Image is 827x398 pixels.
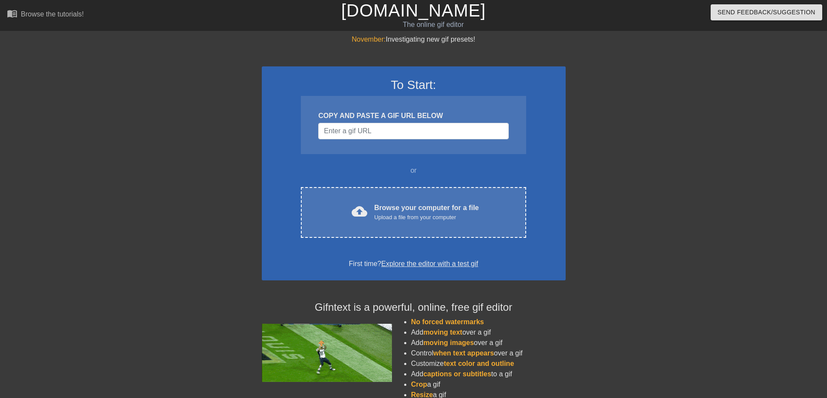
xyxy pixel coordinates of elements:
span: cloud_upload [352,204,367,219]
div: Investigating new gif presets! [262,34,566,45]
a: [DOMAIN_NAME] [341,1,486,20]
span: menu_book [7,8,17,19]
span: Send Feedback/Suggestion [718,7,815,18]
img: football_small.gif [262,324,392,382]
li: Add to a gif [411,369,566,379]
span: text color and outline [444,360,514,367]
li: Control over a gif [411,348,566,359]
h4: Gifntext is a powerful, online, free gif editor [262,301,566,314]
span: moving text [423,329,462,336]
button: Send Feedback/Suggestion [711,4,822,20]
span: November: [352,36,385,43]
div: First time? [273,259,554,269]
span: Crop [411,381,427,388]
li: Customize [411,359,566,369]
div: Browse the tutorials! [21,10,84,18]
span: when text appears [433,349,494,357]
a: Browse the tutorials! [7,8,84,22]
input: Username [318,123,508,139]
h3: To Start: [273,78,554,92]
div: COPY AND PASTE A GIF URL BELOW [318,111,508,121]
div: Upload a file from your computer [374,213,479,222]
span: captions or subtitles [423,370,491,378]
div: Browse your computer for a file [374,203,479,222]
li: Add over a gif [411,338,566,348]
a: Explore the editor with a test gif [381,260,478,267]
li: Add over a gif [411,327,566,338]
li: a gif [411,379,566,390]
div: The online gif editor [280,20,586,30]
span: moving images [423,339,474,346]
div: or [284,165,543,176]
span: No forced watermarks [411,318,484,326]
